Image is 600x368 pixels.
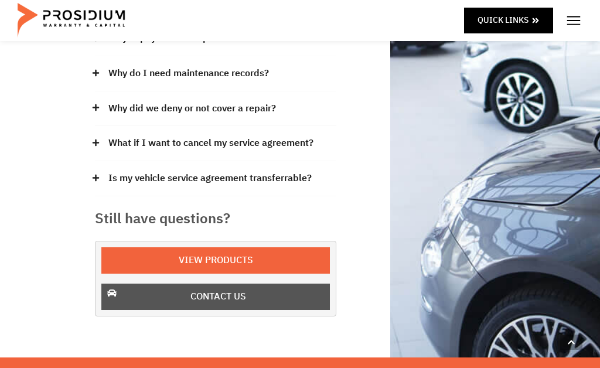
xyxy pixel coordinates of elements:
a: Is my vehicle service agreement transferrable? [108,170,312,187]
div: Why did we deny or not cover a repair? [95,91,336,127]
div: Is my vehicle service agreement transferrable? [95,161,336,196]
a: View Products [101,247,330,274]
h3: Still have questions? [95,208,336,229]
a: Why did we deny or not cover a repair? [108,100,276,117]
span: View Products [179,252,253,269]
a: Quick Links [464,8,553,33]
a: Why do I need maintenance records? [108,65,269,82]
div: Why do I need maintenance records? [95,56,336,91]
a: Contact us [101,284,330,310]
a: What if I want to cancel my service agreement? [108,135,313,152]
span: Contact us [190,288,246,305]
div: What if I want to cancel my service agreement? [95,126,336,161]
span: Quick Links [478,13,529,28]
